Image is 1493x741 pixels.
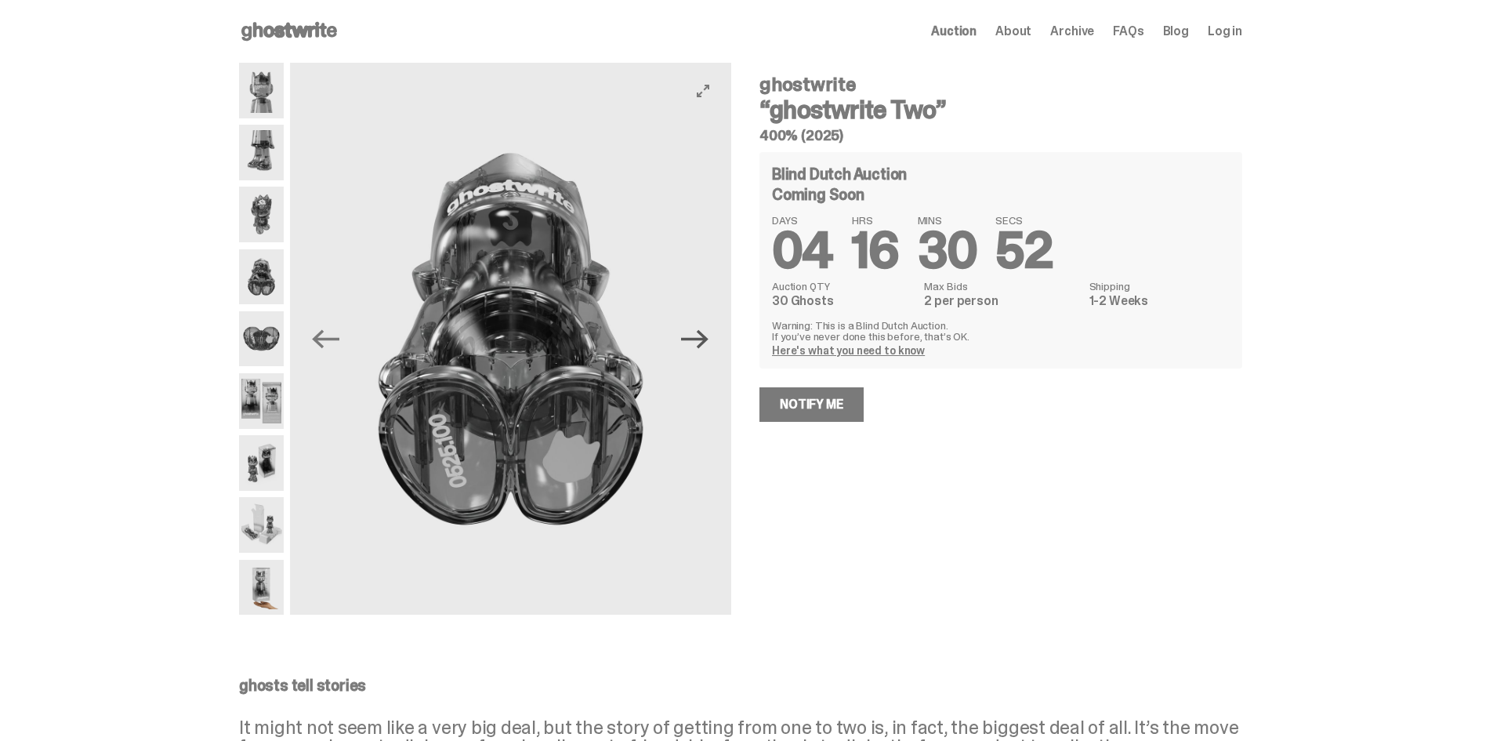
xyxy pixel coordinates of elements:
img: ghostwrite_Two_Media_3.png [239,125,284,180]
span: 52 [995,218,1053,283]
dd: 2 per person [924,295,1079,307]
img: ghostwrite_Two_Media_6.png [239,249,284,305]
h4: Blind Dutch Auction [772,166,907,182]
span: 04 [772,218,833,283]
img: ghostwrite_Two_Media_10.png [239,373,284,429]
dd: 30 Ghosts [772,295,915,307]
dd: 1-2 Weeks [1089,295,1230,307]
a: Log in [1208,25,1242,38]
img: ghostwrite_Two_Media_14.png [239,560,284,616]
img: ghostwrite_Two_Media_6.png [290,63,731,615]
button: Next [678,321,712,356]
dt: Max Bids [924,281,1079,292]
p: Warning: This is a Blind Dutch Auction. If you’ve never done this before, that’s OK. [772,320,1230,342]
a: Auction [931,25,977,38]
a: Blog [1163,25,1189,38]
a: Archive [1050,25,1094,38]
span: MINS [918,215,977,226]
span: HRS [852,215,899,226]
img: ghostwrite_Two_Media_13.png [239,497,284,553]
a: Here's what you need to know [772,343,925,358]
a: Notify Me [759,387,864,422]
a: FAQs [1113,25,1143,38]
dt: Shipping [1089,281,1230,292]
h4: ghostwrite [759,75,1242,94]
h3: “ghostwrite Two” [759,97,1242,122]
div: Coming Soon [772,187,1230,202]
span: 30 [918,218,977,283]
span: SECS [995,215,1053,226]
span: 16 [852,218,899,283]
p: ghosts tell stories [239,677,1242,693]
button: View full-screen [694,82,712,100]
img: ghostwrite_Two_Media_5.png [239,187,284,242]
a: About [995,25,1031,38]
h5: 400% (2025) [759,129,1242,143]
img: ghostwrite_Two_Media_1.png [239,63,284,118]
button: Previous [309,321,343,356]
dt: Auction QTY [772,281,915,292]
img: ghostwrite_Two_Media_8.png [239,311,284,367]
span: DAYS [772,215,833,226]
img: ghostwrite_Two_Media_11.png [239,435,284,491]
